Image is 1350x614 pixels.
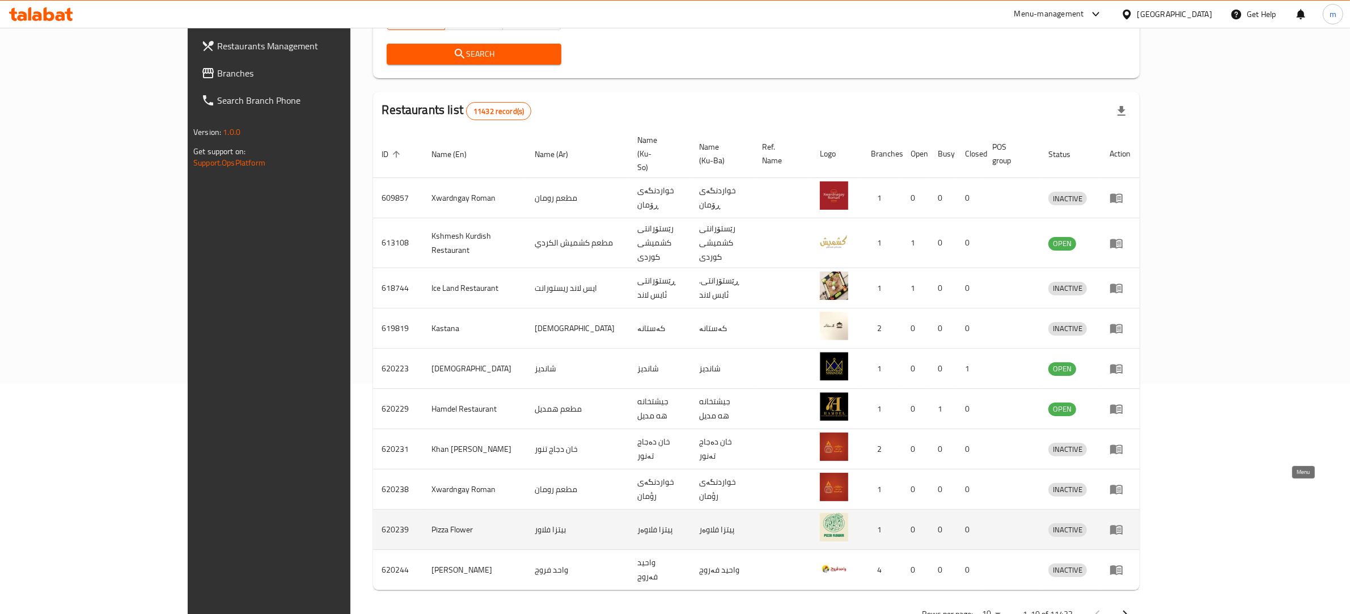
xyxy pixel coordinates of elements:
[467,106,531,117] span: 11432 record(s)
[820,473,848,501] img: Xwardngay Roman
[526,469,628,510] td: مطعم رومان
[690,389,754,429] td: جيشتخانه هه مديل
[423,349,526,389] td: [DEMOGRAPHIC_DATA]
[929,550,956,590] td: 0
[423,308,526,349] td: Kastana
[1048,362,1076,376] div: OPEN
[1330,8,1336,20] span: m
[956,389,983,429] td: 0
[1048,322,1087,336] div: INACTIVE
[1048,362,1076,375] span: OPEN
[628,349,690,389] td: شانديز
[526,218,628,268] td: مطعم كشميش الكردي
[432,147,482,161] span: Name (En)
[193,155,265,170] a: Support.OpsPlatform
[628,429,690,469] td: خان دەجاج تەنور
[1048,282,1087,295] span: INACTIVE
[526,349,628,389] td: شانديز
[526,389,628,429] td: مطعم همديل
[956,550,983,590] td: 0
[526,550,628,590] td: واحد فروج
[929,469,956,510] td: 0
[929,510,956,550] td: 0
[929,349,956,389] td: 0
[902,510,929,550] td: 0
[423,510,526,550] td: Pizza Flower
[628,550,690,590] td: واحید فەروج
[423,429,526,469] td: Khan [PERSON_NAME]
[628,510,690,550] td: پیتزا فلاوەر
[1110,362,1131,375] div: Menu
[862,510,902,550] td: 1
[192,60,413,87] a: Branches
[223,125,240,139] span: 1.0.0
[902,389,929,429] td: 0
[862,469,902,510] td: 1
[396,47,552,61] span: Search
[929,130,956,178] th: Busy
[811,130,862,178] th: Logo
[862,389,902,429] td: 1
[929,218,956,268] td: 0
[902,218,929,268] td: 1
[820,352,848,380] img: Shandiz
[956,510,983,550] td: 0
[526,178,628,218] td: مطعم رومان
[862,178,902,218] td: 1
[862,218,902,268] td: 1
[535,147,583,161] span: Name (Ar)
[862,130,902,178] th: Branches
[1110,402,1131,416] div: Menu
[1110,281,1131,295] div: Menu
[628,308,690,349] td: کەستانە
[690,510,754,550] td: پیتزا فلاوەر
[862,308,902,349] td: 2
[902,349,929,389] td: 0
[423,469,526,510] td: Xwardngay Roman
[1014,7,1084,21] div: Menu-management
[902,268,929,308] td: 1
[1110,442,1131,456] div: Menu
[1048,403,1076,416] span: OPEN
[526,429,628,469] td: خان دجاج تنور
[862,268,902,308] td: 1
[956,218,983,268] td: 0
[690,469,754,510] td: خواردنگەی رؤمان
[387,44,561,65] button: Search
[1048,282,1087,295] div: INACTIVE
[1048,483,1087,497] div: INACTIVE
[1048,147,1085,161] span: Status
[902,178,929,218] td: 0
[1048,564,1087,577] span: INACTIVE
[1108,98,1135,125] div: Export file
[929,268,956,308] td: 0
[1110,482,1131,496] div: Menu
[929,308,956,349] td: 0
[217,66,404,80] span: Branches
[193,144,246,159] span: Get support on:
[690,178,754,218] td: خواردنگەی ڕۆمان
[423,389,526,429] td: Hamdel Restaurant
[902,550,929,590] td: 0
[1101,130,1140,178] th: Action
[1048,192,1087,205] span: INACTIVE
[690,429,754,469] td: خان دەجاج تەنور
[526,268,628,308] td: ايس لاند ريستورانت
[820,513,848,541] img: Pizza Flower
[763,140,797,167] span: Ref. Name
[382,147,404,161] span: ID
[862,429,902,469] td: 2
[217,39,404,53] span: Restaurants Management
[1137,8,1212,20] div: [GEOGRAPHIC_DATA]
[902,469,929,510] td: 0
[699,140,740,167] span: Name (Ku-Ba)
[820,312,848,340] img: Kastana
[423,268,526,308] td: Ice Land Restaurant
[902,429,929,469] td: 0
[526,510,628,550] td: بيتزا فلاور
[956,429,983,469] td: 0
[628,268,690,308] td: ڕێستۆرانتی ئایس لاند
